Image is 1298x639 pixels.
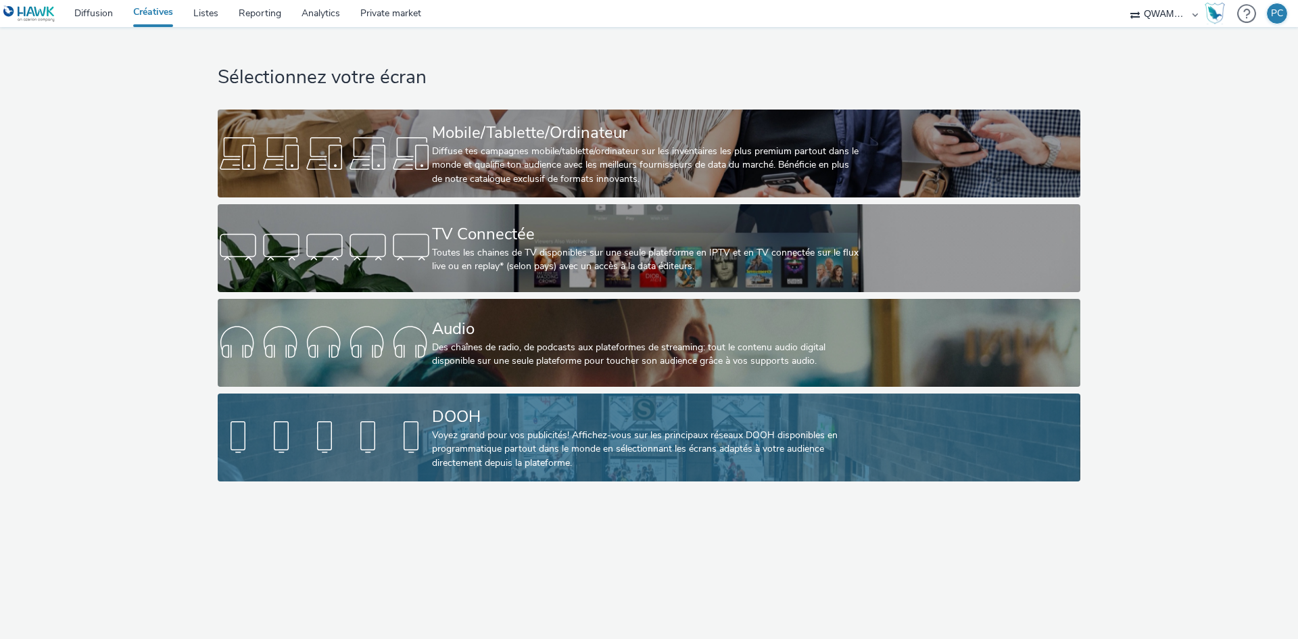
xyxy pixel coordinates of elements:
div: DOOH [432,405,861,429]
img: undefined Logo [3,5,55,22]
a: Mobile/Tablette/OrdinateurDiffuse tes campagnes mobile/tablette/ordinateur sur les inventaires le... [218,110,1080,197]
div: Voyez grand pour vos publicités! Affichez-vous sur les principaux réseaux DOOH disponibles en pro... [432,429,861,470]
div: Toutes les chaines de TV disponibles sur une seule plateforme en IPTV et en TV connectée sur le f... [432,246,861,274]
a: DOOHVoyez grand pour vos publicités! Affichez-vous sur les principaux réseaux DOOH disponibles en... [218,394,1080,481]
div: PC [1271,3,1283,24]
a: AudioDes chaînes de radio, de podcasts aux plateformes de streaming: tout le contenu audio digita... [218,299,1080,387]
a: TV ConnectéeToutes les chaines de TV disponibles sur une seule plateforme en IPTV et en TV connec... [218,204,1080,292]
div: Audio [432,317,861,341]
div: Diffuse tes campagnes mobile/tablette/ordinateur sur les inventaires les plus premium partout dan... [432,145,861,186]
div: TV Connectée [432,222,861,246]
img: Hawk Academy [1205,3,1225,24]
h1: Sélectionnez votre écran [218,65,1080,91]
div: Des chaînes de radio, de podcasts aux plateformes de streaming: tout le contenu audio digital dis... [432,341,861,369]
a: Hawk Academy [1205,3,1230,24]
div: Mobile/Tablette/Ordinateur [432,121,861,145]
